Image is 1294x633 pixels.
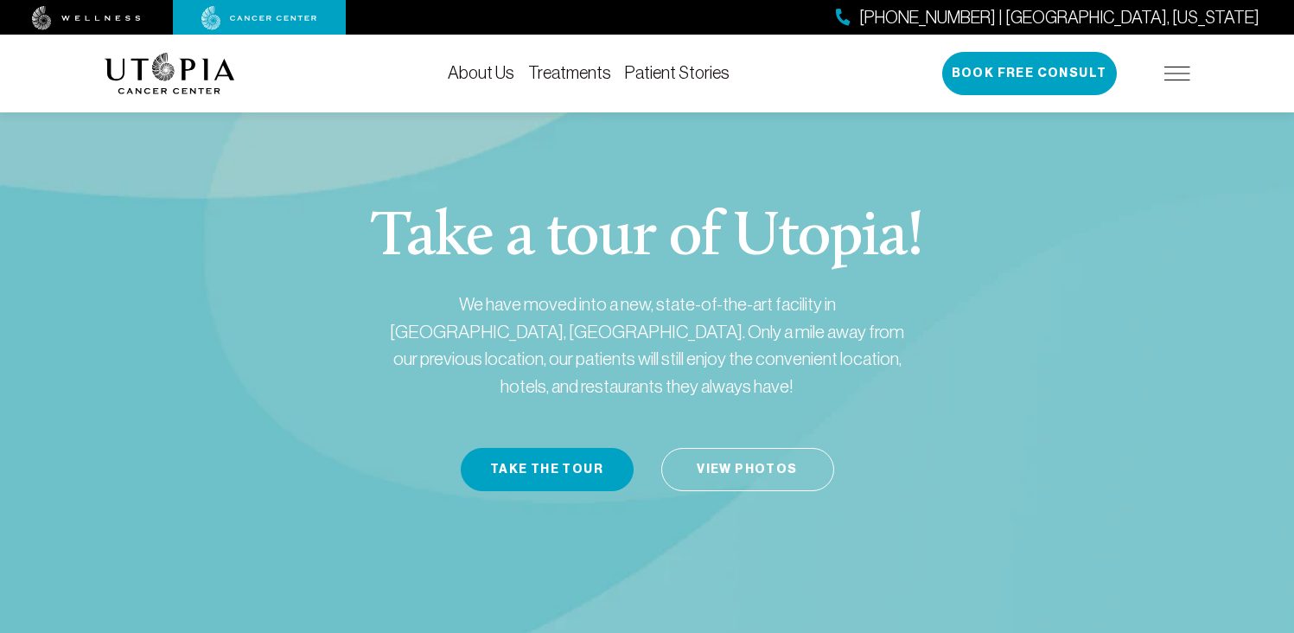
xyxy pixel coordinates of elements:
img: wellness [32,6,141,30]
img: logo [105,53,235,94]
a: View Photos [661,448,834,491]
h1: Take a tour of Utopia! [371,208,923,270]
a: About Us [448,63,514,82]
img: icon-hamburger [1164,67,1190,80]
a: Patient Stories [625,63,730,82]
p: We have moved into a new, state-of-the-art facility in [GEOGRAPHIC_DATA], [GEOGRAPHIC_DATA]. Only... [379,291,915,400]
a: Treatments [528,63,611,82]
img: cancer center [201,6,317,30]
button: Book Free Consult [942,52,1117,95]
a: [PHONE_NUMBER] | [GEOGRAPHIC_DATA], [US_STATE] [836,5,1259,30]
span: [PHONE_NUMBER] | [GEOGRAPHIC_DATA], [US_STATE] [859,5,1259,30]
button: Take the Tour [461,448,634,491]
